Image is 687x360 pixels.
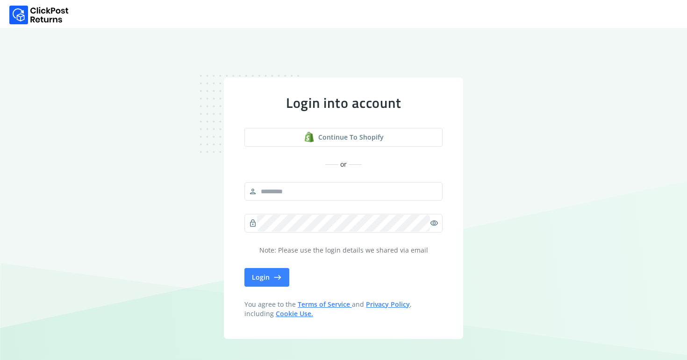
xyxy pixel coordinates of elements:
span: lock [249,217,257,230]
p: Note: Please use the login details we shared via email [244,246,443,255]
span: person [249,185,257,198]
span: You agree to the and , including [244,300,443,318]
span: visibility [430,217,438,230]
a: shopify logoContinue to shopify [244,128,443,147]
div: or [244,160,443,169]
a: Privacy Policy [366,300,410,309]
a: Terms of Service [298,300,352,309]
img: Logo [9,6,69,24]
span: Continue to shopify [318,133,384,142]
button: Login east [244,268,289,287]
img: shopify logo [304,132,315,142]
div: Login into account [244,94,443,111]
span: east [273,271,282,284]
button: Continue to shopify [244,128,443,147]
a: Cookie Use. [276,309,313,318]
